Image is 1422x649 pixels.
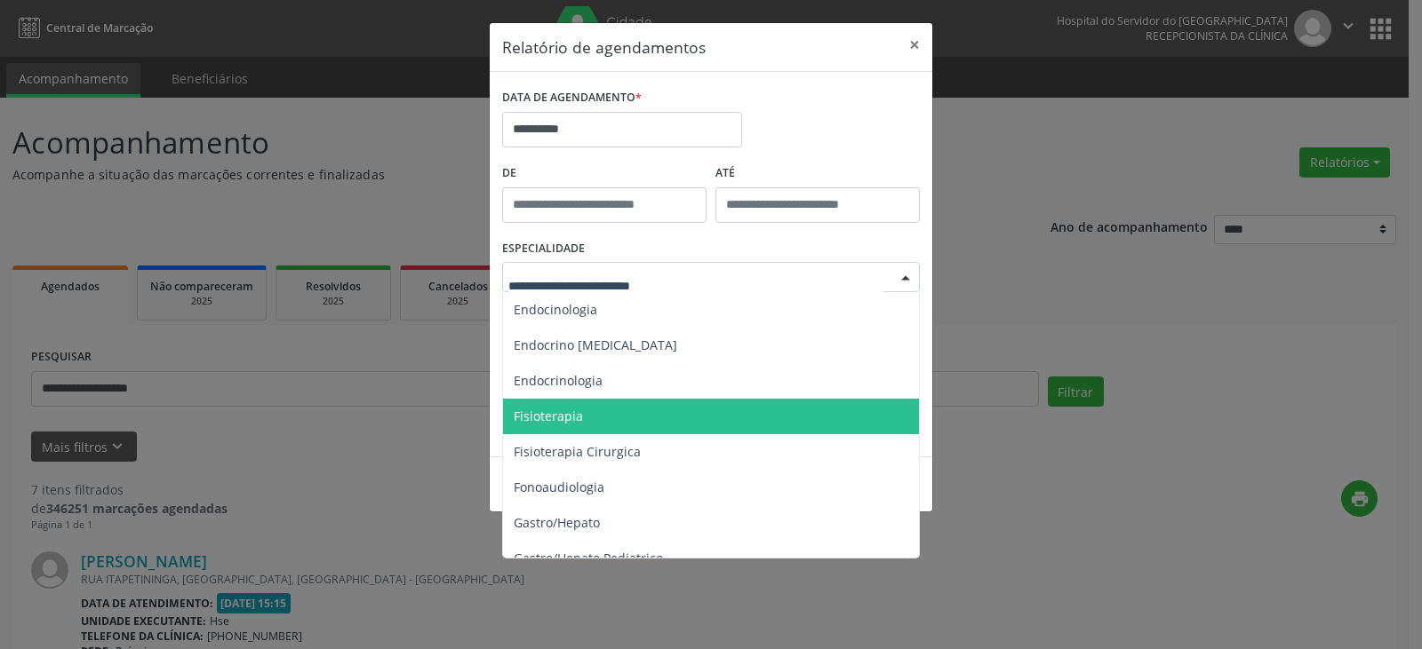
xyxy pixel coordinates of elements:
h5: Relatório de agendamentos [502,36,706,59]
label: ATÉ [715,160,920,187]
label: ESPECIALIDADE [502,235,585,263]
span: Endocrino [MEDICAL_DATA] [514,336,677,353]
button: Close [897,23,932,67]
span: Endocinologia [514,301,597,318]
span: Gastro/Hepato [514,514,600,531]
label: DATA DE AGENDAMENTO [502,84,642,112]
span: Fisioterapia [514,408,583,424]
label: De [502,160,707,187]
span: Fisioterapia Cirurgica [514,443,641,460]
span: Endocrinologia [514,372,603,389]
span: Gastro/Hepato Pediatrico [514,550,663,566]
span: Fonoaudiologia [514,479,604,495]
